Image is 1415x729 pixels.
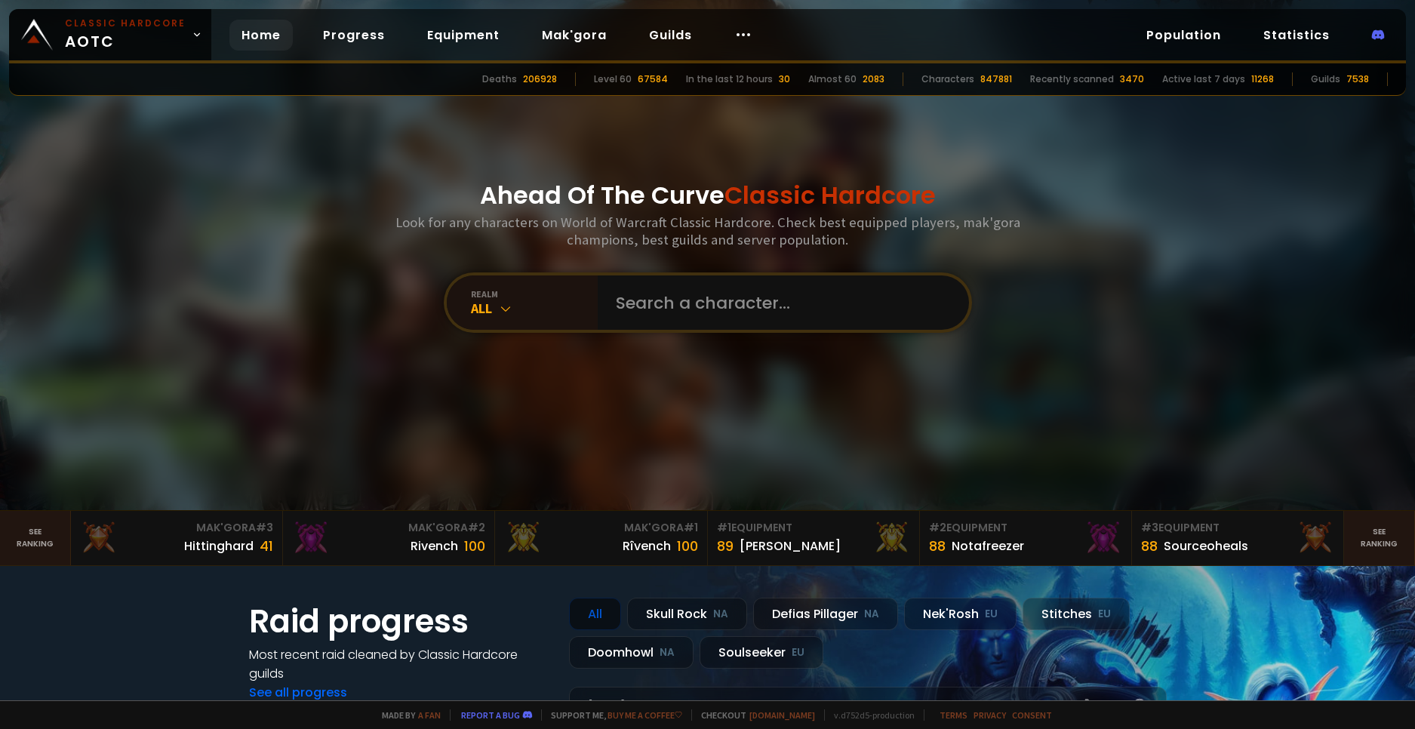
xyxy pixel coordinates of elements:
span: # 2 [929,520,946,535]
span: Checkout [691,709,815,721]
div: 2083 [863,72,884,86]
a: Progress [311,20,397,51]
div: Equipment [717,520,910,536]
div: 88 [1141,536,1158,556]
small: NA [864,607,879,622]
div: Nek'Rosh [904,598,1017,630]
a: a fan [418,709,441,721]
a: Mak'Gora#1Rîvench100 [495,511,707,565]
a: Classic HardcoreAOTC [9,9,211,60]
span: v. d752d5 - production [824,709,915,721]
div: Skull Rock [627,598,747,630]
div: realm [471,288,598,300]
a: See all progress [249,684,347,701]
div: Mak'Gora [292,520,485,536]
a: #2Equipment88Notafreezer [920,511,1132,565]
a: #1Equipment89[PERSON_NAME] [708,511,920,565]
a: Equipment [415,20,512,51]
div: 67584 [638,72,668,86]
div: In the last 12 hours [686,72,773,86]
div: Mak'Gora [80,520,273,536]
div: 206928 [523,72,557,86]
span: # 3 [256,520,273,535]
a: [DOMAIN_NAME] [749,709,815,721]
div: 41 [260,536,273,556]
div: Defias Pillager [753,598,898,630]
a: Mak'gora [530,20,619,51]
a: Terms [940,709,967,721]
div: Active last 7 days [1162,72,1245,86]
small: NA [713,607,728,622]
a: Statistics [1251,20,1342,51]
small: EU [985,607,998,622]
a: [DATE]zgpetri on godDefias Pillager8 /90 [569,687,1167,727]
div: All [569,598,621,630]
a: Report a bug [461,709,520,721]
div: 100 [677,536,698,556]
div: Doomhowl [569,636,694,669]
h1: Raid progress [249,598,551,645]
div: Equipment [929,520,1122,536]
a: Buy me a coffee [608,709,682,721]
a: Home [229,20,293,51]
span: Support me, [541,709,682,721]
span: # 1 [717,520,731,535]
h4: Most recent raid cleaned by Classic Hardcore guilds [249,645,551,683]
span: Classic Hardcore [724,178,936,212]
div: 100 [464,536,485,556]
h3: Look for any characters on World of Warcraft Classic Hardcore. Check best equipped players, mak'g... [389,214,1026,248]
span: Made by [373,709,441,721]
span: # 1 [684,520,698,535]
a: Guilds [637,20,704,51]
div: [PERSON_NAME] [740,537,841,555]
div: 88 [929,536,946,556]
div: Equipment [1141,520,1334,536]
div: Notafreezer [952,537,1024,555]
div: All [471,300,598,317]
a: Mak'Gora#3Hittinghard41 [71,511,283,565]
small: EU [1098,607,1111,622]
h1: Ahead Of The Curve [480,177,936,214]
a: Consent [1012,709,1052,721]
div: 11268 [1251,72,1274,86]
span: # 2 [468,520,485,535]
input: Search a character... [607,275,951,330]
div: Level 60 [594,72,632,86]
div: Soulseeker [700,636,823,669]
div: 3470 [1120,72,1144,86]
div: Recently scanned [1030,72,1114,86]
small: NA [660,645,675,660]
div: Guilds [1311,72,1340,86]
a: Population [1134,20,1233,51]
a: Mak'Gora#2Rivench100 [283,511,495,565]
div: Hittinghard [184,537,254,555]
div: Rîvench [623,537,671,555]
div: 7538 [1346,72,1369,86]
span: AOTC [65,17,186,53]
div: Mak'Gora [504,520,697,536]
div: Characters [921,72,974,86]
div: Sourceoheals [1164,537,1248,555]
div: 30 [779,72,790,86]
a: Privacy [974,709,1006,721]
a: #3Equipment88Sourceoheals [1132,511,1344,565]
small: EU [792,645,804,660]
div: 89 [717,536,734,556]
span: # 3 [1141,520,1158,535]
div: Deaths [482,72,517,86]
a: Seeranking [1344,511,1415,565]
div: Rivench [411,537,458,555]
div: 847881 [980,72,1012,86]
div: Stitches [1023,598,1130,630]
small: Classic Hardcore [65,17,186,30]
div: Almost 60 [808,72,857,86]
